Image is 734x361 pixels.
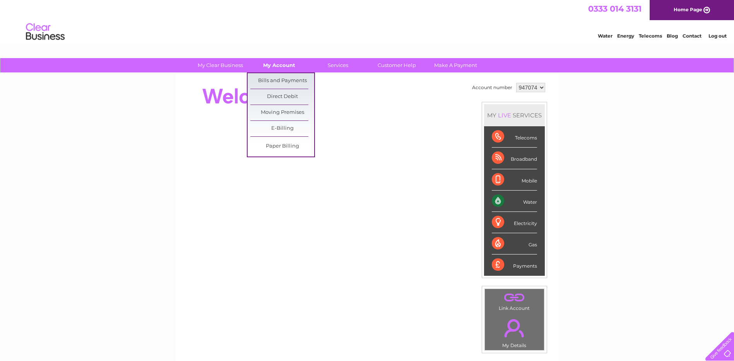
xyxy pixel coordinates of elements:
[492,148,537,169] div: Broadband
[492,191,537,212] div: Water
[250,121,314,136] a: E-Billing
[492,212,537,233] div: Electricity
[492,233,537,254] div: Gas
[588,4,642,14] a: 0333 014 3131
[250,73,314,89] a: Bills and Payments
[306,58,370,72] a: Services
[598,33,613,39] a: Water
[639,33,662,39] a: Telecoms
[484,313,544,351] td: My Details
[250,139,314,154] a: Paper Billing
[496,112,513,119] div: LIVE
[185,4,550,38] div: Clear Business is a trading name of Verastar Limited (registered in [GEOGRAPHIC_DATA] No. 3667643...
[188,58,252,72] a: My Clear Business
[667,33,678,39] a: Blog
[424,58,488,72] a: Make A Payment
[365,58,429,72] a: Customer Help
[250,89,314,105] a: Direct Debit
[683,33,701,39] a: Contact
[484,289,544,313] td: Link Account
[247,58,311,72] a: My Account
[708,33,727,39] a: Log out
[470,81,514,94] td: Account number
[492,254,537,275] div: Payments
[487,315,542,342] a: .
[492,169,537,191] div: Mobile
[617,33,634,39] a: Energy
[492,126,537,148] div: Telecoms
[484,104,545,126] div: MY SERVICES
[250,105,314,120] a: Moving Premises
[487,291,542,304] a: .
[26,20,65,44] img: logo.png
